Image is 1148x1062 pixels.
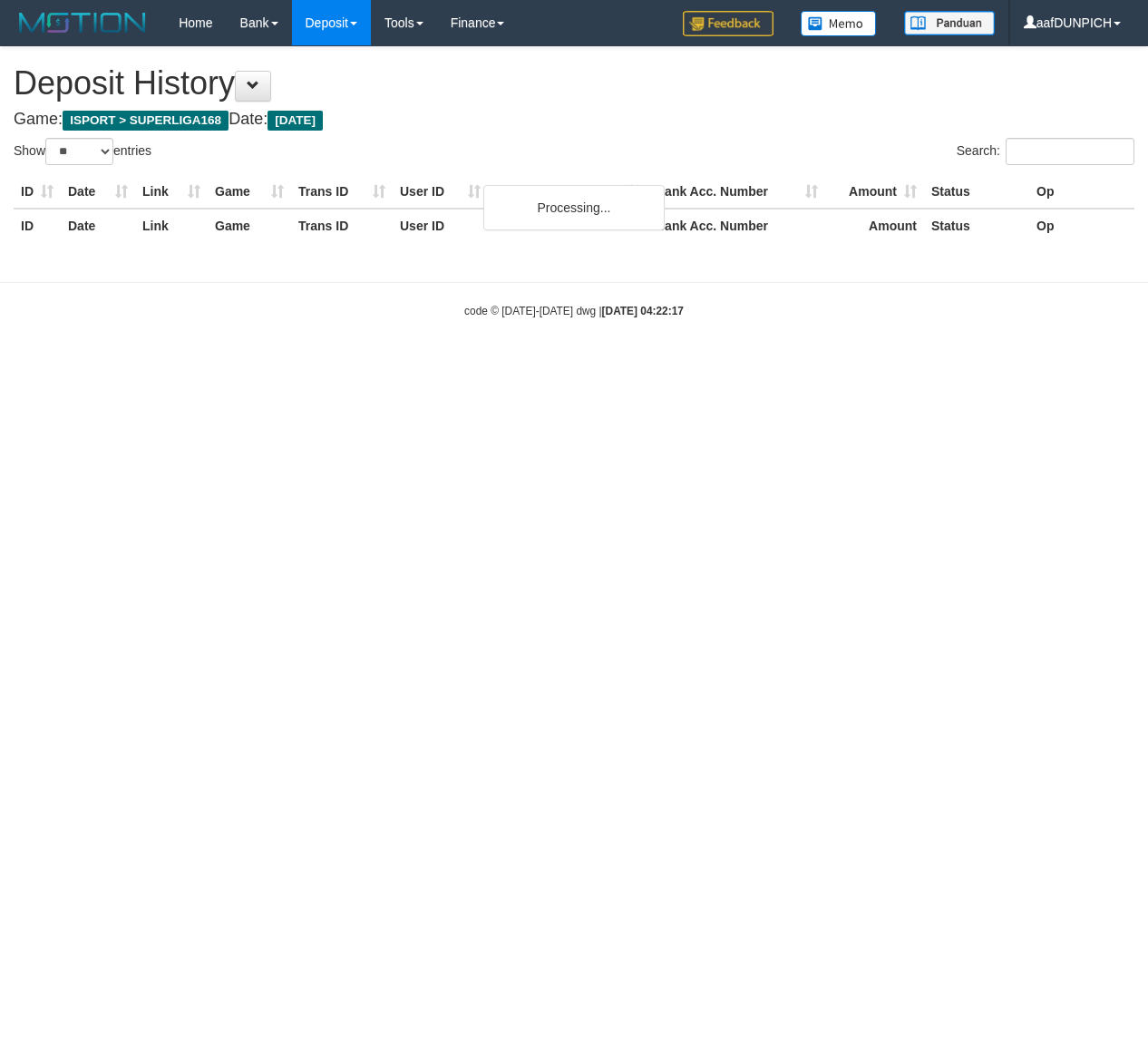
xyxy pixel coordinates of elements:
[464,305,684,317] small: code © [DATE]-[DATE] dwg |
[208,175,291,209] th: Game
[924,209,1029,242] th: Status
[904,11,995,35] img: panduan.png
[61,209,135,242] th: Date
[801,11,877,36] img: Button%20Memo.svg
[63,111,229,131] span: ISPORT > SUPERLIGA168
[602,305,684,317] strong: [DATE] 04:22:17
[1029,209,1134,242] th: Op
[924,175,1029,209] th: Status
[61,175,135,209] th: Date
[291,175,393,209] th: Trans ID
[45,138,113,165] select: Showentries
[825,209,924,242] th: Amount
[14,111,1134,129] h4: Game: Date:
[648,209,825,242] th: Bank Acc. Number
[135,175,208,209] th: Link
[14,209,61,242] th: ID
[14,65,1134,102] h1: Deposit History
[488,175,648,209] th: Bank Acc. Name
[208,209,291,242] th: Game
[14,9,151,36] img: MOTION_logo.png
[483,185,665,230] div: Processing...
[268,111,323,131] span: [DATE]
[825,175,924,209] th: Amount
[1006,138,1134,165] input: Search:
[957,138,1134,165] label: Search:
[14,175,61,209] th: ID
[135,209,208,242] th: Link
[393,209,488,242] th: User ID
[648,175,825,209] th: Bank Acc. Number
[1029,175,1134,209] th: Op
[393,175,488,209] th: User ID
[683,11,773,36] img: Feedback.jpg
[291,209,393,242] th: Trans ID
[14,138,151,165] label: Show entries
